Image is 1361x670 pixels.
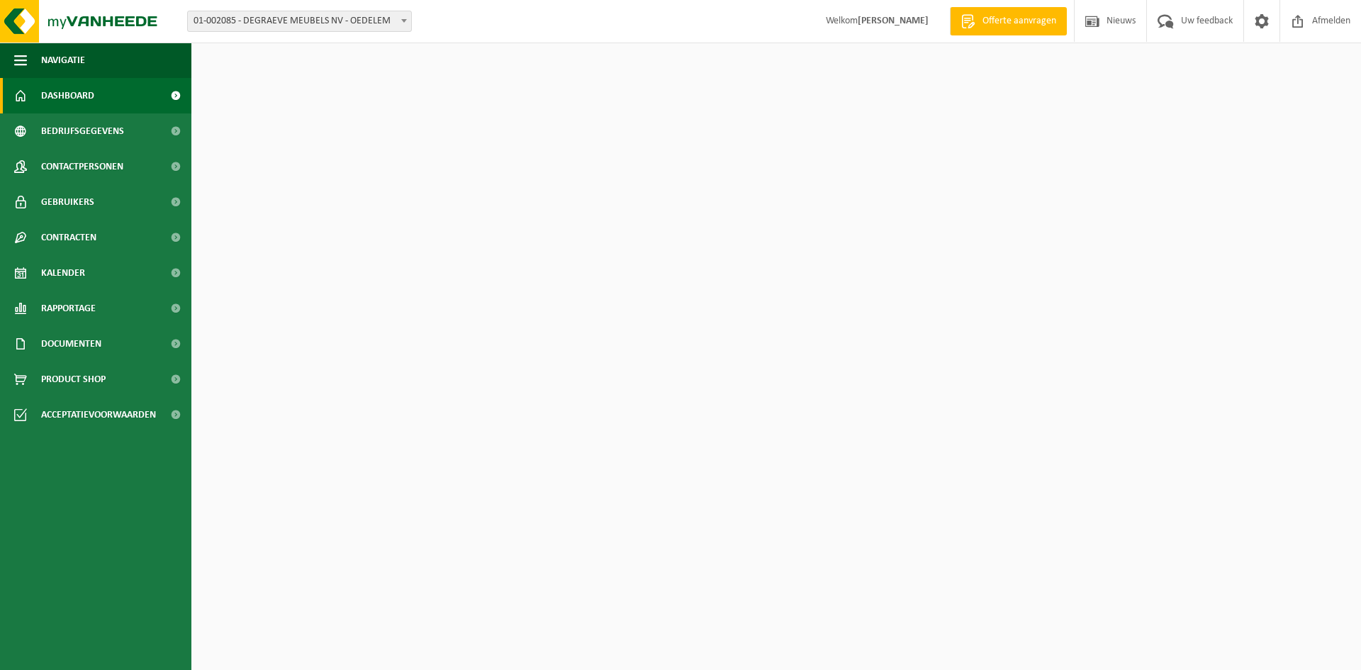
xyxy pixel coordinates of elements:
a: Offerte aanvragen [950,7,1067,35]
span: Rapportage [41,291,96,326]
span: Documenten [41,326,101,362]
span: Contracten [41,220,96,255]
span: 01-002085 - DEGRAEVE MEUBELS NV - OEDELEM [188,11,411,31]
span: Gebruikers [41,184,94,220]
span: Acceptatievoorwaarden [41,397,156,432]
strong: [PERSON_NAME] [858,16,929,26]
span: Product Shop [41,362,106,397]
span: Navigatie [41,43,85,78]
span: Kalender [41,255,85,291]
span: 01-002085 - DEGRAEVE MEUBELS NV - OEDELEM [187,11,412,32]
span: Offerte aanvragen [979,14,1060,28]
span: Contactpersonen [41,149,123,184]
span: Bedrijfsgegevens [41,113,124,149]
span: Dashboard [41,78,94,113]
